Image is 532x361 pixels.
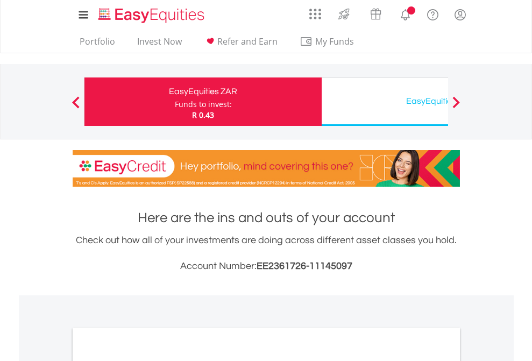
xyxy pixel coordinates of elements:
div: Check out how all of your investments are doing across different asset classes you hold. [73,233,460,274]
button: Previous [65,102,87,112]
a: AppsGrid [302,3,328,20]
a: Vouchers [360,3,392,23]
span: Refer and Earn [217,36,278,47]
button: Next [445,102,467,112]
div: EasyEquities ZAR [91,84,315,99]
a: FAQ's and Support [419,3,446,24]
h1: Here are the ins and outs of your account [73,208,460,228]
h3: Account Number: [73,259,460,274]
a: Refer and Earn [200,36,282,53]
img: EasyCredit Promotion Banner [73,150,460,187]
a: Home page [94,3,209,24]
span: R 0.43 [192,110,214,120]
a: My Profile [446,3,474,26]
span: EE2361726-11145097 [257,261,352,271]
span: My Funds [300,34,370,48]
img: vouchers-v2.svg [367,5,385,23]
img: grid-menu-icon.svg [309,8,321,20]
a: Portfolio [75,36,119,53]
a: Invest Now [133,36,186,53]
img: thrive-v2.svg [335,5,353,23]
img: EasyEquities_Logo.png [96,6,209,24]
a: Notifications [392,3,419,24]
div: Funds to invest: [175,99,232,110]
